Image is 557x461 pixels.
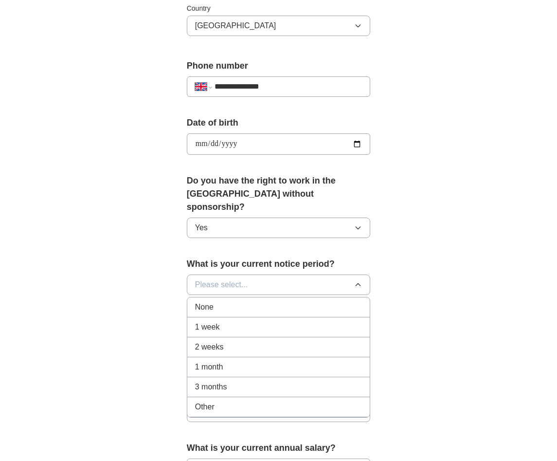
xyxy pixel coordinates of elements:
span: Other [195,401,215,413]
label: Date of birth [187,116,371,129]
label: What is your current notice period? [187,258,371,271]
span: [GEOGRAPHIC_DATA] [195,20,276,32]
span: Please select... [195,279,248,291]
span: 1 month [195,361,223,373]
span: 1 week [195,321,220,333]
span: 2 weeks [195,341,224,353]
label: Country [187,3,371,14]
label: Do you have the right to work in the [GEOGRAPHIC_DATA] without sponsorship? [187,174,371,214]
button: Please select... [187,275,371,295]
span: None [195,301,214,313]
button: [GEOGRAPHIC_DATA] [187,16,371,36]
button: Yes [187,218,371,238]
span: Yes [195,222,208,234]
label: What is your current annual salary? [187,442,371,455]
label: Phone number [187,59,371,73]
span: 3 months [195,381,227,393]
